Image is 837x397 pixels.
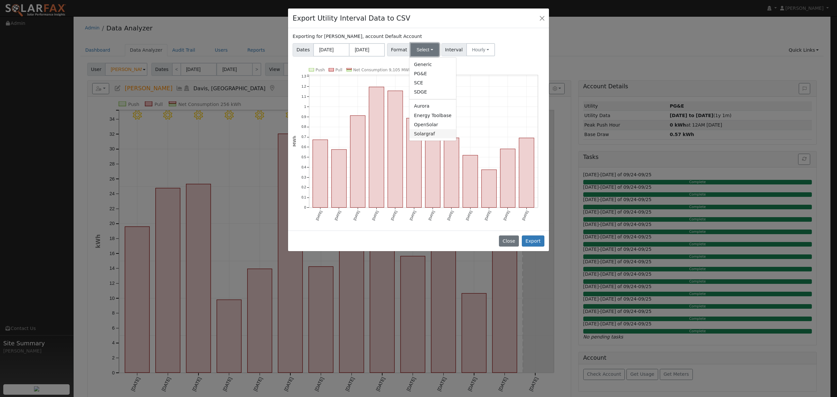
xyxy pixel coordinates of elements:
text: MWh [292,136,297,147]
rect: onclick="" [425,121,440,207]
a: Generic [409,60,456,69]
text: 0.5 [301,155,306,159]
rect: onclick="" [388,91,403,207]
rect: onclick="" [463,155,478,207]
button: Close [538,13,547,23]
text: [DATE] [447,210,454,221]
text: 0.7 [301,135,306,139]
text: 0.6 [301,145,306,149]
a: SCE [409,78,456,88]
rect: onclick="" [519,138,534,208]
text: 0.8 [301,125,306,129]
text: [DATE] [484,210,491,221]
h4: Export Utility Interval Data to CSV [293,13,410,24]
button: Export [522,235,544,247]
text: [DATE] [428,210,435,221]
text: [DATE] [334,210,342,221]
rect: onclick="" [444,138,459,207]
span: Dates [293,43,314,57]
text: Pull [335,68,343,72]
span: Interval [441,43,467,56]
label: Exporting for [PERSON_NAME], account Default Account [293,33,422,40]
text: Push [316,68,325,72]
text: [DATE] [503,210,510,221]
button: Close [499,235,519,247]
rect: onclick="" [406,118,421,207]
a: Aurora [409,102,456,111]
button: Hourly [466,43,495,56]
text: [DATE] [371,210,379,221]
text: [DATE] [353,210,360,221]
a: OpenSolar [409,120,456,129]
text: [DATE] [521,210,529,221]
text: 0.3 [301,175,306,179]
a: Solargraf [409,129,456,138]
text: 1.3 [301,75,306,78]
rect: onclick="" [369,87,384,208]
text: [DATE] [390,210,398,221]
a: SDGE [409,88,456,97]
text: 1.2 [301,85,306,88]
a: Energy Toolbase [409,111,456,120]
text: 0.2 [301,185,306,189]
text: 0.1 [301,196,306,199]
text: [DATE] [315,210,323,221]
text: [DATE] [409,210,417,221]
span: Format [387,43,411,56]
rect: onclick="" [332,149,347,207]
text: [DATE] [465,210,473,221]
text: 0.4 [301,165,306,169]
text: 1 [304,105,306,108]
text: 0.9 [301,115,306,118]
button: Select [411,43,439,56]
rect: onclick="" [482,170,497,208]
rect: onclick="" [313,140,328,207]
rect: onclick="" [500,149,515,207]
a: PG&E [409,69,456,78]
rect: onclick="" [350,115,365,207]
text: 0 [304,206,306,209]
text: 1.1 [301,95,306,98]
text: Net Consumption 9,105 MWh [353,68,411,72]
